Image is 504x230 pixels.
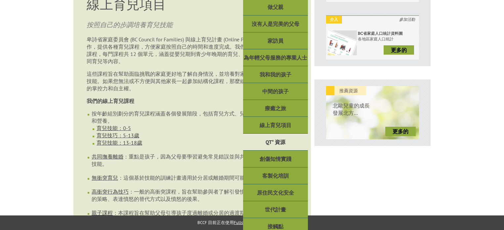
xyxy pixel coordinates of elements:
font: 中間的孩子 [262,88,289,95]
font: 參加活動 [399,17,415,22]
a: 育兒技能：13-18歲 [97,139,142,146]
a: 世代計畫 [243,201,308,218]
font: 北歐兒童的成長 [333,102,370,109]
font: 發展北方… [333,110,358,116]
font: 如果您無法或不方便與其他家長一起參加結構化課程，那麼線上學習將賦予您更多的掌控力和自主權。 [87,78,293,92]
font: 更多的 [391,47,407,53]
font: QT* 資源 [266,139,285,145]
font: ：一般的高衝突課程，旨在幫助參與者了解引發憤怒的原因、控制憤怒的策略、表達憤怒的替代方式以及憤怒的後果。 [92,188,293,202]
font: 療癒之旅 [265,105,286,112]
a: 育兒技能：0-5 [97,125,131,131]
a: 為年輕父母服務的專業人士 [243,49,308,66]
font: 為年輕父母服務的專業人士 [244,54,307,61]
font: 介入 [330,17,338,22]
font: ：重點是孩子，因為父母要學習避免常見錯誤並與共同撫養人有效合作的技能。 [92,153,293,167]
font: 原住民文化安全 [257,189,294,196]
font: 推薦資源 [339,87,358,94]
a: 無衝突育兒 [92,174,118,181]
font: 沒有人是完美的父母 [252,21,299,27]
font: 做父親 [268,4,283,10]
a: 更多的 [384,45,414,55]
a: Fullstory [234,220,250,225]
font: 按年齡組別劃分的育兒課程涵蓋各個發展階段，包括育兒方式、兒童照護、社交、紀律和營養。 [92,110,293,124]
font: 這些課程旨在幫助面臨挑戰的家庭更好地了解自身情況，並培養對家庭每個成員都有益的技能。 [87,70,293,84]
font: 我和我的孩子 [260,71,291,78]
font: 客製化培訓 [262,172,289,179]
font: BC省家庭人口統計資料圖 [358,30,403,36]
a: 高衝突行為技巧 [92,188,129,195]
font: 我們的線上育兒課程 [87,98,134,104]
a: 原住民文化安全 [243,184,308,201]
a: 我和我的孩子 [243,66,308,83]
a: QT* 資源 [243,134,308,151]
a: 沒有人是完美的父母 [243,16,308,32]
a: 親子課程 [92,209,113,216]
a: 創傷知情實踐 [243,151,308,167]
a: 育兒技巧：5-13歲 [97,132,139,139]
font: 更多的 [393,128,408,135]
a: 療癒之旅 [243,100,308,117]
a: 客製化培訓 [243,167,308,184]
font: 卑詩省家庭委員會 (BC Council for Families) 與線上育兒計畫 (Online Parenting Programs) 合作，提供各種育兒課程，方便家庭按照自己的時間和進度... [87,36,296,65]
font: 按照自己的步調培養育兒技能 [87,21,173,29]
font: ：本課程旨在幫助父母引導孩子度過離婚或分居的過渡期，並加強親子關係。 [113,209,293,216]
font: 各地區家庭人口統計 [358,36,394,41]
a: 共同撫養離婚 [92,153,123,160]
a: 更多的 [385,127,416,136]
a: 線上育兒項目 [243,117,308,134]
font: 世代計畫 [265,206,286,213]
font: 接觸點 [268,223,283,230]
a: 中間的孩子 [243,83,308,100]
font: 線上育兒項目 [260,122,291,128]
font: BCCF 目前正在使用 [197,220,234,225]
font: 家訪員 [268,37,283,44]
font: ：這個基於技能的訓練計畫適用於分居或離婚期間可能發生高衝突的家庭。 [118,174,293,181]
font: 創傷知情實踐 [260,156,291,162]
a: 家訪員 [243,32,308,49]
